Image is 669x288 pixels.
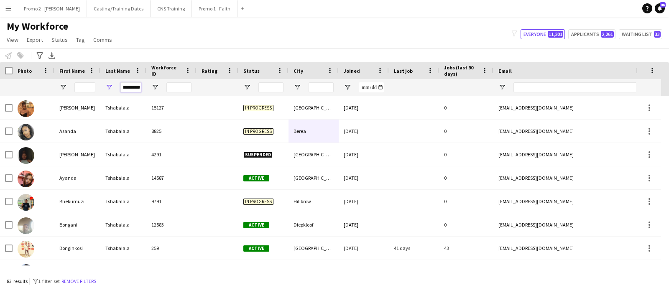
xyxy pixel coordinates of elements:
img: Ayanda Tshabalala [18,171,34,187]
div: Tshabalala [100,213,146,236]
a: Comms [90,34,115,45]
span: 1 filter set [38,278,60,284]
span: My Workforce [7,20,68,33]
div: Tshabalala [100,120,146,143]
span: Rating [202,68,217,74]
div: 0 [439,190,493,213]
div: [DATE] [339,260,389,283]
button: Casting/Training Dates [87,0,151,17]
span: Jobs (last 90 days) [444,64,478,77]
div: 9809 [146,260,197,283]
input: City Filter Input [309,82,334,92]
div: [EMAIL_ADDRESS][DOMAIN_NAME] [493,190,661,213]
span: Last job [394,68,413,74]
div: 9791 [146,190,197,213]
span: 33 [654,31,661,38]
button: Applicants2,261 [568,29,615,39]
span: Status [51,36,68,43]
span: First Name [59,68,85,74]
a: Export [23,34,46,45]
span: In progress [243,199,273,205]
a: Status [48,34,71,45]
span: Workforce ID [151,64,181,77]
span: Email [498,68,512,74]
button: CNS Training [151,0,192,17]
div: 0 [439,166,493,189]
div: [GEOGRAPHIC_DATA] [289,237,339,260]
span: Tag [76,36,85,43]
span: Photo [18,68,32,74]
span: Active [243,245,269,252]
span: 46 [660,2,666,8]
a: 46 [655,3,665,13]
div: 8825 [146,120,197,143]
div: [DATE] [339,120,389,143]
div: [PERSON_NAME] [54,96,100,119]
div: Boniswa [54,260,100,283]
button: Open Filter Menu [151,84,159,91]
div: [DATE] [339,190,389,213]
button: Open Filter Menu [498,84,506,91]
span: View [7,36,18,43]
span: Comms [93,36,112,43]
input: Email Filter Input [513,82,656,92]
button: Everyone11,201 [521,29,565,39]
div: [EMAIL_ADDRESS][DOMAIN_NAME] [493,120,661,143]
input: Workforce ID Filter Input [166,82,192,92]
span: Active [243,222,269,228]
div: 12583 [146,213,197,236]
button: Remove filters [60,277,98,286]
input: Joined Filter Input [359,82,384,92]
span: 11,201 [548,31,563,38]
app-action-btn: Advanced filters [35,51,45,61]
span: Joined [344,68,360,74]
button: Open Filter Menu [59,84,67,91]
span: In progress [243,105,273,111]
div: Tshabalala [100,96,146,119]
div: [DATE] [339,237,389,260]
div: 4291 [146,143,197,166]
app-action-btn: Export XLSX [47,51,57,61]
button: Open Filter Menu [105,84,113,91]
img: Bongani Tshabalala [18,217,34,234]
div: Tshabalala [100,166,146,189]
button: Waiting list33 [619,29,662,39]
input: Status Filter Input [258,82,283,92]
img: Boniswa Tshabalala [18,264,34,281]
span: Last Name [105,68,130,74]
div: 0 [439,120,493,143]
div: 0 [439,260,493,283]
div: Bonginkosi [54,237,100,260]
button: Promo 1 - Faith [192,0,237,17]
div: [GEOGRAPHIC_DATA] [289,96,339,119]
div: 43 [439,237,493,260]
div: [GEOGRAPHIC_DATA] [289,143,339,166]
div: [EMAIL_ADDRESS][DOMAIN_NAME] [493,166,661,189]
span: Active [243,175,269,181]
div: [DATE] [339,96,389,119]
div: [DATE] [339,213,389,236]
div: Tshabalala [100,190,146,213]
div: [EMAIL_ADDRESS][DOMAIN_NAME] [493,96,661,119]
img: Ayakha Amahle Tshabalala [18,147,34,164]
img: Angela Tshabalala [18,100,34,117]
div: [GEOGRAPHIC_DATA] [289,166,339,189]
a: Tag [73,34,88,45]
div: Berea [289,120,339,143]
div: [EMAIL_ADDRESS][DOMAIN_NAME] [493,213,661,236]
div: [DATE] [339,143,389,166]
div: Bongani [54,213,100,236]
div: 0 [439,96,493,119]
div: Diepkloof [289,260,339,283]
a: View [3,34,22,45]
div: 259 [146,237,197,260]
input: First Name Filter Input [74,82,95,92]
button: Open Filter Menu [344,84,351,91]
span: Status [243,68,260,74]
div: 0 [439,213,493,236]
div: [EMAIL_ADDRESS][DOMAIN_NAME] [493,260,661,283]
div: Diepkloof [289,213,339,236]
span: 2,261 [601,31,614,38]
div: Tshabalala [100,260,146,283]
div: Bhekumuzi [54,190,100,213]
